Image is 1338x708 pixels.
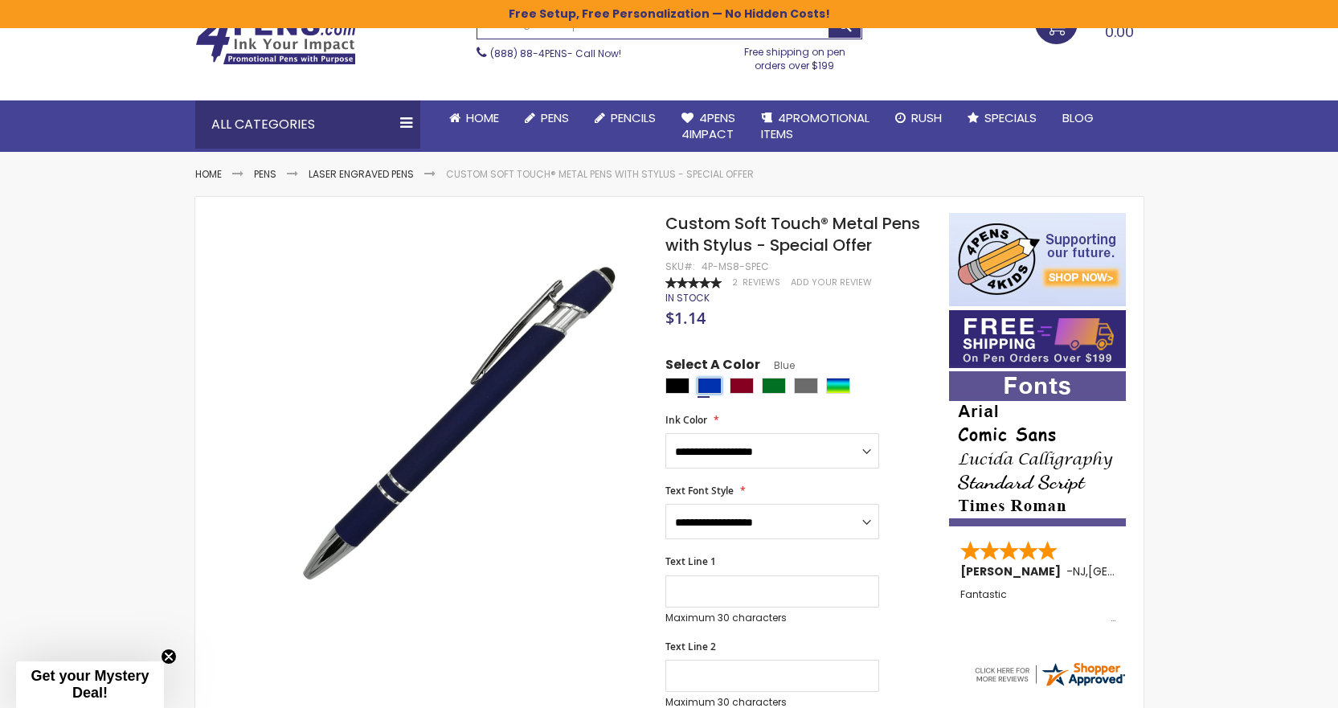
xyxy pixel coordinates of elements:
[698,378,722,394] div: Blue
[1088,563,1206,579] span: [GEOGRAPHIC_DATA]
[195,14,356,65] img: 4Pens Custom Pens and Promotional Products
[984,109,1037,126] span: Specials
[665,413,707,427] span: Ink Color
[960,589,1116,624] div: Fantastic
[794,378,818,394] div: Grey
[826,378,850,394] div: Assorted
[665,555,716,568] span: Text Line 1
[669,100,748,153] a: 4Pens4impact
[748,100,882,153] a: 4PROMOTIONALITEMS
[665,260,695,273] strong: SKU
[955,100,1050,136] a: Specials
[665,378,689,394] div: Black
[436,100,512,136] a: Home
[791,276,872,289] a: Add Your Review
[1050,100,1107,136] a: Blog
[1062,109,1094,126] span: Blog
[582,100,669,136] a: Pencils
[1105,22,1134,42] span: 0.00
[732,276,738,289] span: 2
[446,168,754,181] li: Custom Soft Touch® Metal Pens with Stylus - Special Offer
[309,167,414,181] a: Laser Engraved Pens
[16,661,164,708] div: Get your Mystery Deal!Close teaser
[1066,563,1206,579] span: - ,
[665,212,920,256] span: Custom Soft Touch® Metal Pens with Stylus - Special Offer
[960,563,1066,579] span: [PERSON_NAME]
[949,213,1126,306] img: 4pens 4 kids
[254,167,276,181] a: Pens
[1205,665,1338,708] iframe: Google Customer Reviews
[732,276,783,289] a: 2 Reviews
[972,678,1127,692] a: 4pens.com certificate URL
[490,47,621,60] span: - Call Now!
[466,109,499,126] span: Home
[665,484,734,497] span: Text Font Style
[972,660,1127,689] img: 4pens.com widget logo
[743,276,780,289] span: Reviews
[665,307,706,329] span: $1.14
[31,668,149,701] span: Get your Mystery Deal!
[277,236,644,604] img: regal_rubber_blue_n_3_1_3.jpg
[611,109,656,126] span: Pencils
[760,358,795,372] span: Blue
[1073,563,1086,579] span: NJ
[911,109,942,126] span: Rush
[161,649,177,665] button: Close teaser
[762,378,786,394] div: Green
[665,291,710,305] span: In stock
[665,292,710,305] div: Availability
[195,100,420,149] div: All Categories
[761,109,869,142] span: 4PROMOTIONAL ITEMS
[730,378,754,394] div: Burgundy
[665,277,722,289] div: 100%
[949,310,1126,368] img: Free shipping on orders over $199
[512,100,582,136] a: Pens
[949,371,1126,526] img: font-personalization-examples
[665,612,879,624] p: Maximum 30 characters
[727,39,862,72] div: Free shipping on pen orders over $199
[490,47,567,60] a: (888) 88-4PENS
[195,167,222,181] a: Home
[882,100,955,136] a: Rush
[665,356,760,378] span: Select A Color
[681,109,735,142] span: 4Pens 4impact
[665,640,716,653] span: Text Line 2
[541,109,569,126] span: Pens
[702,260,769,273] div: 4P-MS8-SPEC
